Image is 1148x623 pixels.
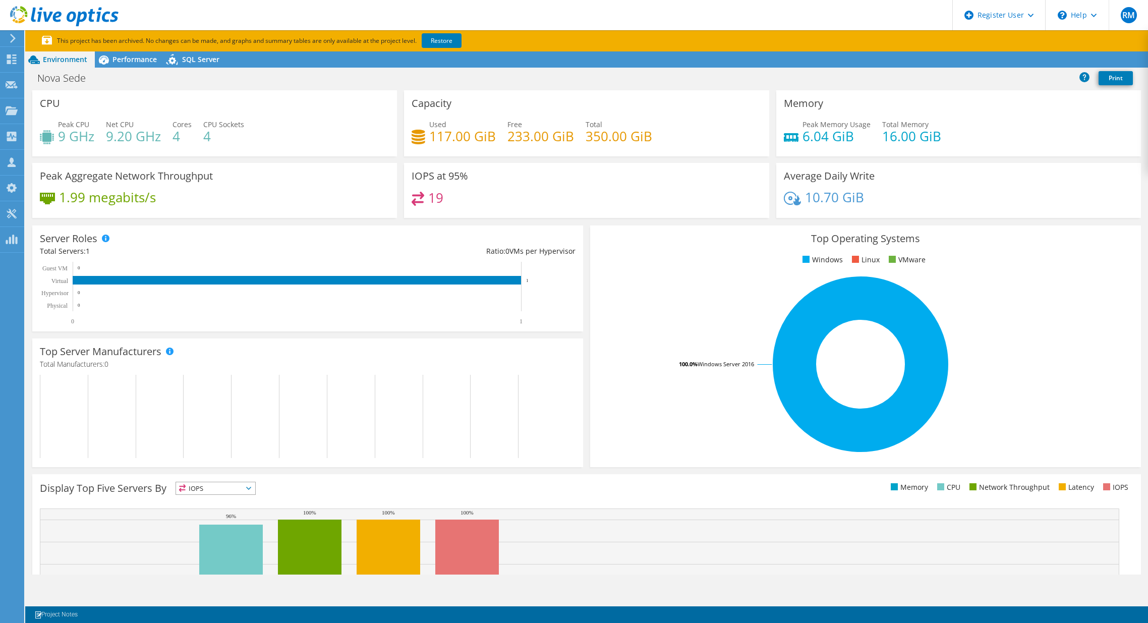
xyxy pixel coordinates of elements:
tspan: Windows Server 2016 [698,360,754,368]
h4: 233.00 GiB [507,131,574,142]
a: Print [1099,71,1133,85]
li: IOPS [1101,482,1128,493]
span: 0 [104,359,108,369]
span: Total Memory [882,120,929,129]
div: Total Servers: [40,246,308,257]
h3: Peak Aggregate Network Throughput [40,171,213,182]
h4: 19 [428,192,443,203]
li: VMware [886,254,926,265]
p: This project has been archived. No changes can be made, and graphs and summary tables are only av... [42,35,536,46]
text: Physical [47,302,68,309]
span: Environment [43,54,87,64]
span: Cores [173,120,192,129]
h3: Average Daily Write [784,171,875,182]
text: 96% [226,513,236,519]
li: Linux [849,254,880,265]
text: 100% [461,509,474,516]
h4: 9.20 GHz [106,131,161,142]
span: 1 [86,246,90,256]
h4: 10.70 GiB [805,192,864,203]
span: Peak Memory Usage [802,120,871,129]
text: 0 [78,265,80,270]
text: 1 [520,318,523,325]
text: 100% [303,509,316,516]
text: Hypervisor [41,290,69,297]
h1: Nova Sede [33,73,101,84]
text: 100% [382,509,395,516]
h3: Top Server Manufacturers [40,346,161,357]
span: CPU Sockets [203,120,244,129]
span: SQL Server [182,54,219,64]
h3: IOPS at 95% [412,171,468,182]
h4: 4 [173,131,192,142]
h4: 117.00 GiB [429,131,496,142]
h4: Total Manufacturers: [40,359,576,370]
span: IOPS [176,482,255,494]
h3: Top Operating Systems [598,233,1133,244]
h4: 4 [203,131,244,142]
text: 0 [78,303,80,308]
h4: 16.00 GiB [882,131,941,142]
span: Free [507,120,522,129]
a: Restore [422,33,462,48]
h3: CPU [40,98,60,109]
span: Net CPU [106,120,134,129]
h3: Memory [784,98,823,109]
li: Network Throughput [967,482,1050,493]
span: Total [586,120,602,129]
h4: 1.99 megabits/s [59,192,156,203]
li: Windows [800,254,843,265]
span: Used [429,120,446,129]
li: CPU [935,482,960,493]
text: Guest VM [42,265,68,272]
h4: 350.00 GiB [586,131,652,142]
tspan: 100.0% [679,360,698,368]
h4: 6.04 GiB [802,131,871,142]
h3: Capacity [412,98,451,109]
div: Ratio: VMs per Hypervisor [308,246,576,257]
li: Memory [888,482,928,493]
text: 0 [78,290,80,295]
text: 0 [71,318,74,325]
svg: \n [1058,11,1067,20]
span: RM [1121,7,1137,23]
li: Latency [1056,482,1094,493]
span: Peak CPU [58,120,89,129]
text: Virtual [51,277,69,285]
span: 0 [505,246,509,256]
span: Performance [112,54,157,64]
h3: Server Roles [40,233,97,244]
h4: 9 GHz [58,131,94,142]
text: 1 [526,278,529,283]
a: Project Notes [27,608,85,621]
